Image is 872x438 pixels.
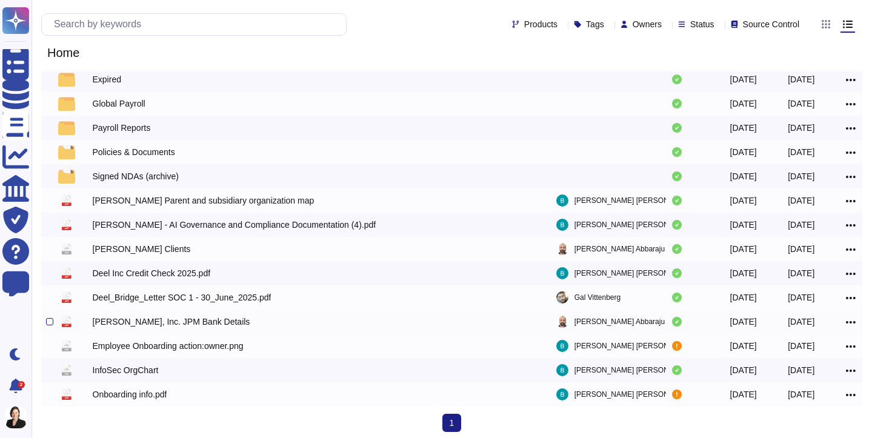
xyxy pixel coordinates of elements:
[788,73,814,85] div: [DATE]
[730,267,757,279] div: [DATE]
[788,316,814,328] div: [DATE]
[574,340,696,352] span: [PERSON_NAME] [PERSON_NAME]
[93,146,175,158] div: Policies & Documents
[788,98,814,110] div: [DATE]
[586,20,604,28] span: Tags
[5,406,27,428] img: user
[18,381,25,388] div: 2
[524,20,557,28] span: Products
[788,122,814,134] div: [DATE]
[788,170,814,182] div: [DATE]
[58,169,75,184] img: folder
[93,170,179,182] div: Signed NDAs (archive)
[93,73,121,85] div: Expired
[788,267,814,279] div: [DATE]
[93,98,145,110] div: Global Payroll
[58,96,75,111] img: folder
[58,72,75,87] img: folder
[574,267,696,279] span: [PERSON_NAME] [PERSON_NAME]
[442,414,462,432] span: 1
[93,388,167,400] div: Onboarding info.pdf
[730,316,757,328] div: [DATE]
[556,340,568,352] img: user
[788,388,814,400] div: [DATE]
[41,44,85,62] span: Home
[574,219,696,231] span: [PERSON_NAME] [PERSON_NAME]
[788,243,814,255] div: [DATE]
[556,364,568,376] img: user
[788,364,814,376] div: [DATE]
[93,219,376,231] div: [PERSON_NAME] - AI Governance and Compliance Documentation (4).pdf
[730,170,757,182] div: [DATE]
[788,194,814,207] div: [DATE]
[690,20,714,28] span: Status
[730,340,757,352] div: [DATE]
[574,243,665,255] span: [PERSON_NAME] Abbaraju
[788,340,814,352] div: [DATE]
[730,122,757,134] div: [DATE]
[574,291,621,304] span: Gal Vittenberg
[730,364,757,376] div: [DATE]
[730,243,757,255] div: [DATE]
[93,243,191,255] div: [PERSON_NAME] Clients
[730,146,757,158] div: [DATE]
[556,291,568,304] img: user
[556,194,568,207] img: user
[574,194,696,207] span: [PERSON_NAME] [PERSON_NAME]
[48,14,346,35] input: Search by keywords
[93,364,159,376] div: InfoSec OrgChart
[58,145,75,159] img: folder
[788,146,814,158] div: [DATE]
[93,194,315,207] div: [PERSON_NAME] Parent and subsidiary organization map
[93,316,250,328] div: [PERSON_NAME], Inc. JPM Bank Details
[556,388,568,400] img: user
[633,20,662,28] span: Owners
[730,291,757,304] div: [DATE]
[556,267,568,279] img: user
[93,340,244,352] div: Employee Onboarding action:owner.png
[788,291,814,304] div: [DATE]
[93,122,151,134] div: Payroll Reports
[730,219,757,231] div: [DATE]
[730,194,757,207] div: [DATE]
[93,291,271,304] div: Deel_Bridge_Letter SOC 1 - 30_June_2025.pdf
[730,98,757,110] div: [DATE]
[788,219,814,231] div: [DATE]
[574,388,696,400] span: [PERSON_NAME] [PERSON_NAME]
[730,388,757,400] div: [DATE]
[574,316,665,328] span: [PERSON_NAME] Abbaraju
[93,267,211,279] div: Deel Inc Credit Check 2025.pdf
[743,20,799,28] span: Source Control
[2,404,35,431] button: user
[58,121,75,135] img: folder
[556,219,568,231] img: user
[556,316,568,328] img: user
[574,364,696,376] span: [PERSON_NAME] [PERSON_NAME]
[730,73,757,85] div: [DATE]
[556,243,568,255] img: user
